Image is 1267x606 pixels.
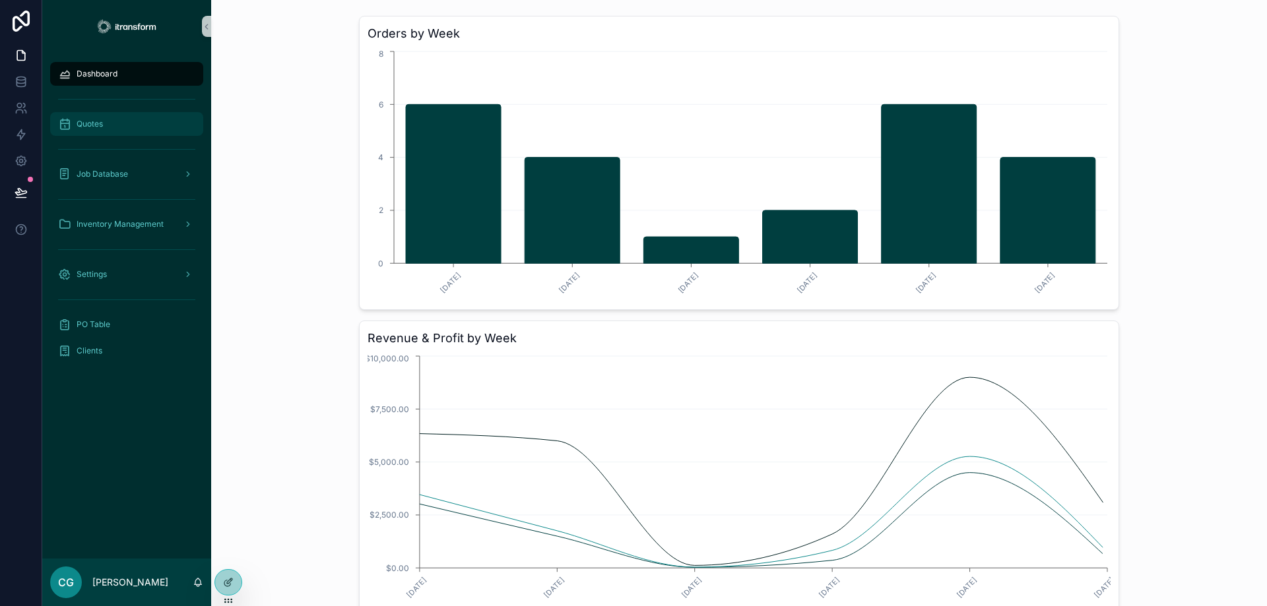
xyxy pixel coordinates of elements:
text: [DATE] [795,271,819,295]
span: CG [58,574,74,590]
div: chart [368,48,1111,301]
text: [DATE] [680,576,703,599]
tspan: 8 [379,49,383,59]
a: Quotes [50,112,203,136]
h3: Revenue & Profit by Week [368,329,1111,348]
h3: Orders by Week [368,24,1111,43]
text: [DATE] [405,576,428,599]
a: Settings [50,262,203,286]
a: Dashboard [50,62,203,86]
text: [DATE] [438,271,462,295]
text: [DATE] [1092,576,1116,599]
tspan: 2 [379,205,383,215]
span: Settings [77,269,107,280]
tspan: $10,000.00 [365,353,409,363]
div: chart [368,353,1111,606]
tspan: $0.00 [386,563,409,573]
p: [PERSON_NAME] [92,576,168,589]
span: PO Table [77,319,110,330]
text: [DATE] [955,576,979,599]
tspan: 6 [379,100,383,109]
text: [DATE] [1033,271,1056,295]
span: Quotes [77,119,103,129]
span: Inventory Management [77,219,164,229]
div: scrollable content [42,53,211,380]
a: PO Table [50,313,203,336]
text: [DATE] [818,576,841,599]
a: Job Database [50,162,203,186]
span: Dashboard [77,69,117,79]
span: Job Database [77,169,128,179]
text: [DATE] [914,271,938,295]
a: Clients [50,339,203,363]
tspan: 4 [378,152,383,162]
text: [DATE] [542,576,566,599]
span: Clients [77,346,102,356]
tspan: $7,500.00 [370,404,409,414]
tspan: 0 [378,258,383,268]
text: [DATE] [558,271,581,295]
tspan: $5,000.00 [369,457,409,467]
tspan: $2,500.00 [370,510,409,520]
img: App logo [93,16,160,37]
a: Inventory Management [50,212,203,236]
text: [DATE] [676,271,700,295]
